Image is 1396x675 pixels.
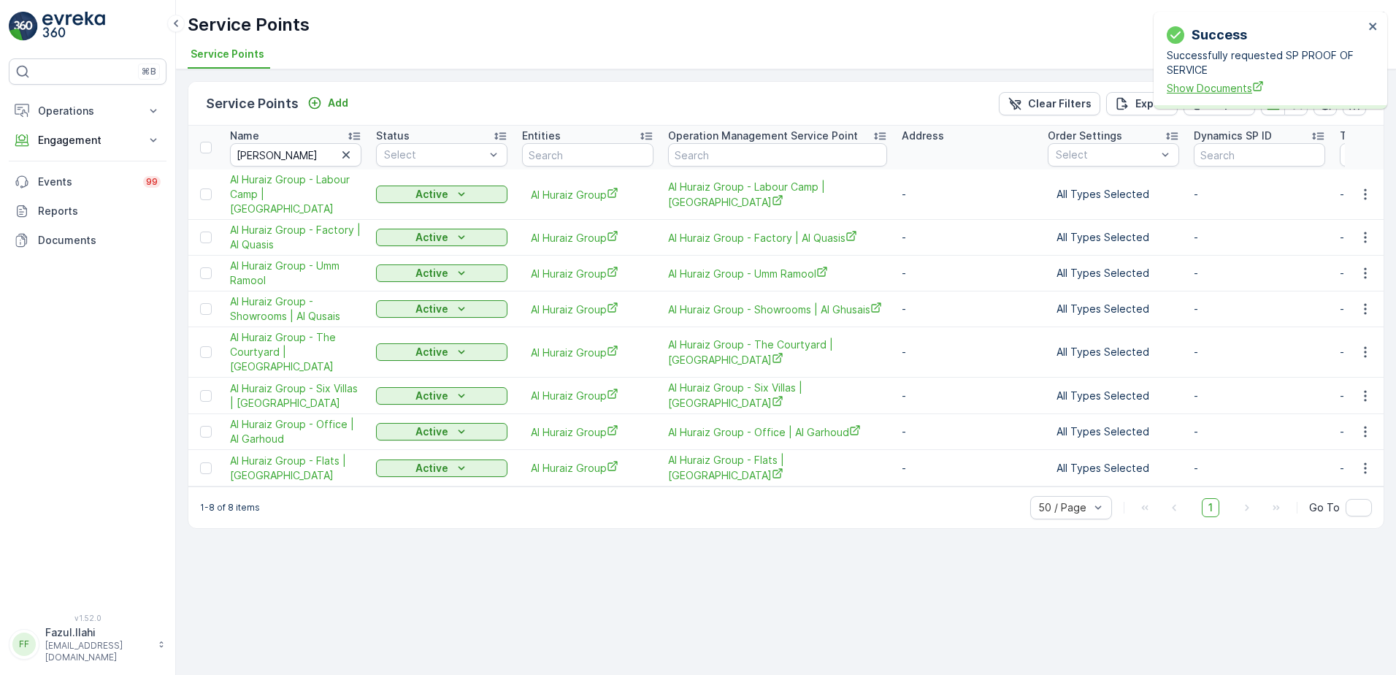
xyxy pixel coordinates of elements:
[230,454,361,483] a: Al Huraiz Group - Flats | Al Rigga
[38,204,161,218] p: Reports
[230,259,361,288] a: Al Huraiz Group - Umm Ramool
[1056,461,1170,476] p: All Types Selected
[415,230,448,245] p: Active
[230,381,361,411] a: Al Huraiz Group - Six Villas | Rashidiya
[9,96,166,126] button: Operations
[1167,48,1364,77] p: Successfully requested SP PROOF OF SERVICE
[531,187,645,202] span: Al Huraiz Group
[531,388,645,403] a: Al Huraiz Group
[38,233,161,248] p: Documents
[1056,230,1170,245] p: All Types Selected
[230,223,361,252] a: Al Huraiz Group - Factory | Al Quasis
[1368,20,1378,34] button: close
[1194,266,1325,281] p: -
[230,172,361,216] a: Al Huraiz Group - Labour Camp | Sonapur
[894,169,1040,220] td: -
[230,143,361,167] input: Search
[230,417,361,446] a: Al Huraiz Group - Office | Al Garhoud
[668,230,887,245] a: Al Huraiz Group - Factory | Al Quasis
[1194,302,1325,316] p: -
[902,129,944,143] p: Address
[230,294,361,324] span: Al Huraiz Group - Showrooms | Al Qusais
[668,180,887,210] a: Al Huraiz Group - Labour Camp | Sonapur
[38,104,137,118] p: Operations
[1194,143,1325,167] input: Search
[531,266,645,281] a: Al Huraiz Group
[1056,148,1157,162] p: Select
[230,381,361,411] span: Al Huraiz Group - Six Villas | [GEOGRAPHIC_DATA]
[9,625,166,663] button: FFFazul.Ilahi[EMAIL_ADDRESS][DOMAIN_NAME]
[1194,389,1325,403] p: -
[9,126,166,155] button: Engagement
[1194,461,1325,476] p: -
[142,66,156,77] p: ⌘B
[1194,345,1325,359] p: -
[668,337,887,367] a: Al Huraiz Group - The Courtyard | Rashidiya
[531,230,645,245] a: Al Huraiz Group
[1048,129,1122,143] p: Order Settings
[894,414,1040,450] td: -
[376,459,507,477] button: Active
[1056,187,1170,202] p: All Types Selected
[668,381,887,411] a: Al Huraiz Group - Six Villas | Rashidiya
[522,143,653,167] input: Search
[1056,266,1170,281] p: All Types Selected
[384,148,485,162] p: Select
[376,264,507,282] button: Active
[894,327,1040,378] td: -
[668,453,887,483] a: Al Huraiz Group - Flats | Al Rigga
[668,180,887,210] span: Al Huraiz Group - Labour Camp | [GEOGRAPHIC_DATA]
[230,330,361,374] a: Al Huraiz Group - The Courtyard | Rashidiya
[668,129,858,143] p: Operation Management Service Point
[200,232,212,243] div: Toggle Row Selected
[38,175,134,189] p: Events
[1056,389,1170,403] p: All Types Selected
[376,387,507,405] button: Active
[668,266,887,281] a: Al Huraiz Group - Umm Ramool
[206,94,299,114] p: Service Points
[531,345,645,360] a: Al Huraiz Group
[200,188,212,200] div: Toggle Row Selected
[200,462,212,474] div: Toggle Row Selected
[200,346,212,358] div: Toggle Row Selected
[9,197,166,226] a: Reports
[45,640,150,663] p: [EMAIL_ADDRESS][DOMAIN_NAME]
[999,92,1100,115] button: Clear Filters
[1309,500,1340,515] span: Go To
[146,176,158,188] p: 99
[302,94,354,112] button: Add
[376,300,507,318] button: Active
[376,423,507,441] button: Active
[45,625,150,640] p: Fazul.Ilahi
[894,291,1040,327] td: -
[522,129,561,143] p: Entities
[415,302,448,316] p: Active
[200,390,212,402] div: Toggle Row Selected
[42,12,105,41] img: logo_light-DOdMpM7g.png
[200,303,212,315] div: Toggle Row Selected
[38,133,137,148] p: Engagement
[230,172,361,216] span: Al Huraiz Group - Labour Camp | [GEOGRAPHIC_DATA]
[668,424,887,440] span: Al Huraiz Group - Office | Al Garhoud
[415,424,448,439] p: Active
[188,13,310,37] p: Service Points
[531,302,645,317] a: Al Huraiz Group
[1106,92,1178,115] button: Export
[1167,80,1364,96] a: Show Documents
[376,129,410,143] p: Status
[1135,96,1169,111] p: Export
[1056,302,1170,316] p: All Types Selected
[9,226,166,255] a: Documents
[531,424,645,440] a: Al Huraiz Group
[668,381,887,411] span: Al Huraiz Group - Six Villas | [GEOGRAPHIC_DATA]
[894,220,1040,256] td: -
[1194,129,1272,143] p: Dynamics SP ID
[531,460,645,476] span: Al Huraiz Group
